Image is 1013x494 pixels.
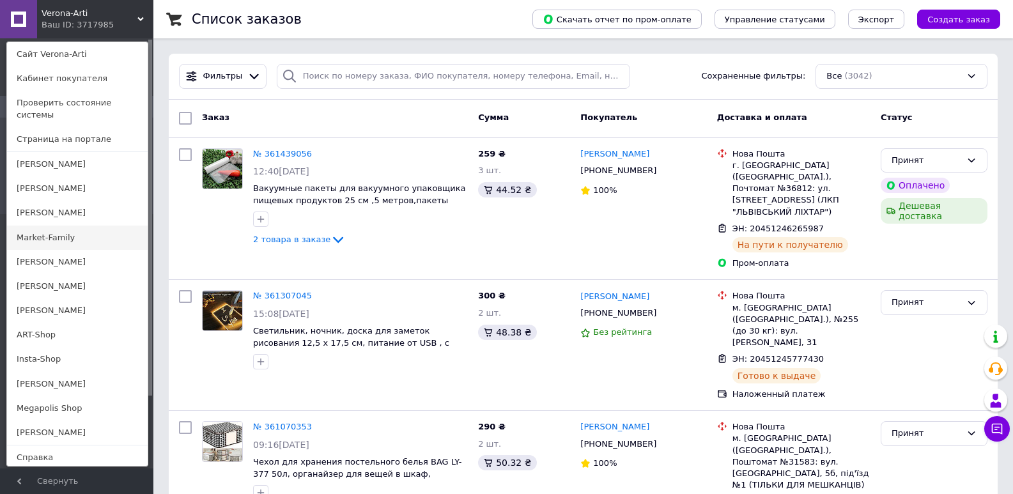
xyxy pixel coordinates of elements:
[593,458,617,468] span: 100%
[478,291,506,300] span: 300 ₴
[984,416,1010,442] button: Чат с покупателем
[202,112,229,122] span: Заказ
[578,162,659,179] div: [PHONE_NUMBER]
[478,422,506,431] span: 290 ₴
[858,15,894,24] span: Экспорт
[253,183,466,217] a: Вакуумные пакеты для вакуумного упаковщика пищевых продуктов 25 см ,5 метров,пакеты вакумные V&A
[42,8,137,19] span: Verona-Arti
[732,258,870,269] div: Пром-оплата
[927,15,990,24] span: Создать заказ
[478,455,536,470] div: 50.32 ₴
[253,291,312,300] a: № 361307045
[7,372,148,396] a: [PERSON_NAME]
[7,250,148,274] a: [PERSON_NAME]
[892,296,961,309] div: Принят
[826,70,842,82] span: Все
[593,327,652,337] span: Без рейтинга
[202,421,243,462] a: Фото товару
[732,389,870,400] div: Наложенный платеж
[732,237,848,252] div: На пути к получателю
[732,148,870,160] div: Нова Пошта
[881,178,950,193] div: Оплачено
[732,290,870,302] div: Нова Пошта
[253,309,309,319] span: 15:08[DATE]
[253,166,309,176] span: 12:40[DATE]
[580,112,637,122] span: Покупатель
[478,439,501,449] span: 2 шт.
[844,71,872,81] span: (3042)
[848,10,904,29] button: Экспорт
[732,421,870,433] div: Нова Пошта
[478,149,506,158] span: 259 ₴
[253,149,312,158] a: № 361439056
[7,127,148,151] a: Страница на портале
[881,112,913,122] span: Статус
[478,166,501,175] span: 3 шт.
[732,302,870,349] div: м. [GEOGRAPHIC_DATA] ([GEOGRAPHIC_DATA].), №255 (до 30 кг): вул. [PERSON_NAME], 31
[580,421,649,433] a: [PERSON_NAME]
[253,422,312,431] a: № 361070353
[578,436,659,452] div: [PHONE_NUMBER]
[580,148,649,160] a: [PERSON_NAME]
[702,70,806,82] span: Сохраненные фильтры:
[7,91,148,127] a: Проверить состояние системы
[7,421,148,445] a: [PERSON_NAME]
[881,198,987,224] div: Дешевая доставка
[7,274,148,298] a: [PERSON_NAME]
[478,308,501,318] span: 2 шт.
[732,224,824,233] span: ЭН: 20451246265987
[593,185,617,195] span: 100%
[203,422,242,461] img: Фото товару
[732,354,824,364] span: ЭН: 20451245777430
[7,298,148,323] a: [PERSON_NAME]
[253,326,449,359] a: Светильник, ночник, доска для заметок рисования 12,5 х 17,5 см, питание от USB , с меловым маркер...
[717,112,807,122] span: Доставка и оплата
[732,433,870,491] div: м. [GEOGRAPHIC_DATA] ([GEOGRAPHIC_DATA].), Поштомат №31583: вул. [GEOGRAPHIC_DATA], 5б, під'їзд №...
[732,160,870,218] div: г. [GEOGRAPHIC_DATA] ([GEOGRAPHIC_DATA].), Почтомат №36812: ул. [STREET_ADDRESS] (ЛКП "ЛЬВІВСЬКИЙ...
[904,14,1000,24] a: Создать заказ
[532,10,702,29] button: Скачать отчет по пром-оплате
[7,42,148,66] a: Сайт Verona-Arti
[277,64,630,89] input: Поиск по номеру заказа, ФИО покупателя, номеру телефона, Email, номеру накладной
[732,368,821,383] div: Готово к выдаче
[578,305,659,321] div: [PHONE_NUMBER]
[7,226,148,250] a: Market-Family
[7,66,148,91] a: Кабинет покупателя
[7,323,148,347] a: ART-Shop
[892,427,961,440] div: Принят
[917,10,1000,29] button: Создать заказ
[715,10,835,29] button: Управление статусами
[478,112,509,122] span: Сумма
[203,149,242,189] img: Фото товару
[7,445,148,470] a: Справка
[7,347,148,371] a: Insta-Shop
[253,440,309,450] span: 09:16[DATE]
[892,154,961,167] div: Принят
[42,19,95,31] div: Ваш ID: 3717985
[725,15,825,24] span: Управление статусами
[253,457,461,490] a: Чехол для хранения постельного белья BAG LY-377 50л, органайзер для вещей в шкаф, тканевый кофр н...
[203,70,243,82] span: Фильтры
[253,235,346,244] a: 2 товара в заказе
[203,291,242,330] img: Фото товару
[580,291,649,303] a: [PERSON_NAME]
[7,152,148,176] a: [PERSON_NAME]
[543,13,692,25] span: Скачать отчет по пром-оплате
[7,396,148,421] a: Megapolis Shop
[192,12,302,27] h1: Список заказов
[478,325,536,340] div: 48.38 ₴
[253,235,330,244] span: 2 товара в заказе
[7,176,148,201] a: [PERSON_NAME]
[7,201,148,225] a: [PERSON_NAME]
[202,148,243,189] a: Фото товару
[478,182,536,197] div: 44.52 ₴
[202,290,243,331] a: Фото товару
